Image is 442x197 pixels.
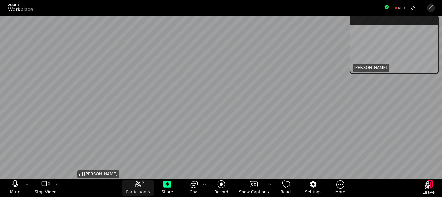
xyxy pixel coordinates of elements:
[300,180,327,196] button: Settings
[392,4,408,12] div: Recording to cloud
[350,15,439,74] div: suspension-window
[35,189,57,195] span: Stop Video
[239,189,269,195] span: Show Captions
[305,189,321,195] span: Settings
[384,4,389,12] button: Meeting information
[427,4,435,12] button: Enter Full Screen
[201,180,208,189] button: Chat Settings
[154,180,181,196] button: Share
[273,180,300,196] button: React
[235,180,273,196] button: Show Captions
[327,180,354,196] button: More meeting control
[122,180,154,196] button: open the participants list pane,[2] particpants
[409,4,417,12] button: Apps Accessing Content in This Meeting
[142,180,145,186] span: 2
[10,189,20,195] span: Mute
[162,189,173,195] span: Share
[190,189,199,195] span: Chat
[335,189,345,195] span: More
[354,65,387,71] span: [PERSON_NAME]
[208,180,235,196] button: Record
[422,190,435,195] span: Leave
[24,180,30,189] button: More audio controls
[54,180,61,189] button: More video controls
[214,189,228,195] span: Record
[415,180,442,197] button: Leave
[266,180,273,189] button: More options for captions, menu button
[281,189,292,195] span: React
[126,189,150,195] span: Participants
[181,180,208,196] button: open the chat panel
[30,180,61,196] button: stop my video
[84,171,118,177] span: [PERSON_NAME]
